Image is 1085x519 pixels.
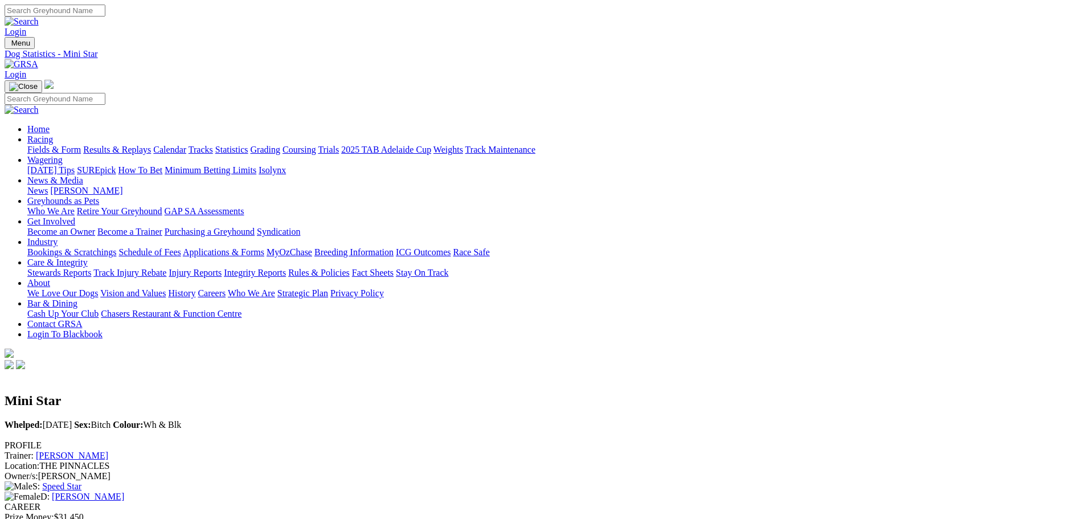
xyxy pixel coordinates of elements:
[5,420,43,430] b: Whelped:
[5,461,39,471] span: Location:
[168,288,195,298] a: History
[44,80,54,89] img: logo-grsa-white.png
[259,165,286,175] a: Isolynx
[27,309,99,318] a: Cash Up Your Club
[74,420,110,430] span: Bitch
[288,268,350,277] a: Rules & Policies
[77,165,116,175] a: SUREpick
[27,288,1080,299] div: About
[465,145,535,154] a: Track Maintenance
[198,288,226,298] a: Careers
[5,360,14,369] img: facebook.svg
[27,196,99,206] a: Greyhounds as Pets
[5,105,39,115] img: Search
[5,93,105,105] input: Search
[93,268,166,277] a: Track Injury Rebate
[5,461,1080,471] div: THE PINNACLES
[277,288,328,298] a: Strategic Plan
[224,268,286,277] a: Integrity Reports
[153,145,186,154] a: Calendar
[118,165,163,175] a: How To Bet
[27,319,82,329] a: Contact GRSA
[83,145,151,154] a: Results & Replays
[5,492,50,501] span: D:
[5,80,42,93] button: Toggle navigation
[27,227,1080,237] div: Get Involved
[16,360,25,369] img: twitter.svg
[5,492,40,502] img: Female
[11,39,30,47] span: Menu
[118,247,181,257] a: Schedule of Fees
[27,145,1080,155] div: Racing
[5,49,1080,59] div: Dog Statistics - Mini Star
[189,145,213,154] a: Tracks
[27,247,1080,258] div: Industry
[27,206,1080,216] div: Greyhounds as Pets
[27,124,50,134] a: Home
[215,145,248,154] a: Statistics
[27,268,91,277] a: Stewards Reports
[100,288,166,298] a: Vision and Values
[5,471,1080,481] div: [PERSON_NAME]
[433,145,463,154] a: Weights
[169,268,222,277] a: Injury Reports
[27,268,1080,278] div: Care & Integrity
[77,206,162,216] a: Retire Your Greyhound
[27,186,48,195] a: News
[5,17,39,27] img: Search
[5,27,26,36] a: Login
[5,481,40,491] span: S:
[5,420,72,430] span: [DATE]
[27,258,88,267] a: Care & Integrity
[5,70,26,79] a: Login
[330,288,384,298] a: Privacy Policy
[27,134,53,144] a: Racing
[282,145,316,154] a: Coursing
[5,349,14,358] img: logo-grsa-white.png
[5,5,105,17] input: Search
[396,247,451,257] a: ICG Outcomes
[52,492,124,501] a: [PERSON_NAME]
[453,247,489,257] a: Race Safe
[27,206,75,216] a: Who We Are
[5,59,38,70] img: GRSA
[42,481,81,491] a: Speed Star
[5,393,1080,408] h2: Mini Star
[396,268,448,277] a: Stay On Track
[318,145,339,154] a: Trials
[341,145,431,154] a: 2025 TAB Adelaide Cup
[27,247,116,257] a: Bookings & Scratchings
[5,440,1080,451] div: PROFILE
[27,155,63,165] a: Wagering
[352,268,394,277] a: Fact Sheets
[27,165,1080,175] div: Wagering
[267,247,312,257] a: MyOzChase
[228,288,275,298] a: Who We Are
[5,502,1080,512] div: CAREER
[27,237,58,247] a: Industry
[27,227,95,236] a: Become an Owner
[165,165,256,175] a: Minimum Betting Limits
[27,186,1080,196] div: News & Media
[27,329,103,339] a: Login To Blackbook
[5,471,38,481] span: Owner/s:
[27,216,75,226] a: Get Involved
[113,420,143,430] b: Colour:
[5,451,34,460] span: Trainer:
[165,206,244,216] a: GAP SA Assessments
[9,82,38,91] img: Close
[27,288,98,298] a: We Love Our Dogs
[27,278,50,288] a: About
[5,481,32,492] img: Male
[314,247,394,257] a: Breeding Information
[27,309,1080,319] div: Bar & Dining
[165,227,255,236] a: Purchasing a Greyhound
[251,145,280,154] a: Grading
[27,299,77,308] a: Bar & Dining
[97,227,162,236] a: Become a Trainer
[183,247,264,257] a: Applications & Forms
[257,227,300,236] a: Syndication
[27,145,81,154] a: Fields & Form
[5,37,35,49] button: Toggle navigation
[36,451,108,460] a: [PERSON_NAME]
